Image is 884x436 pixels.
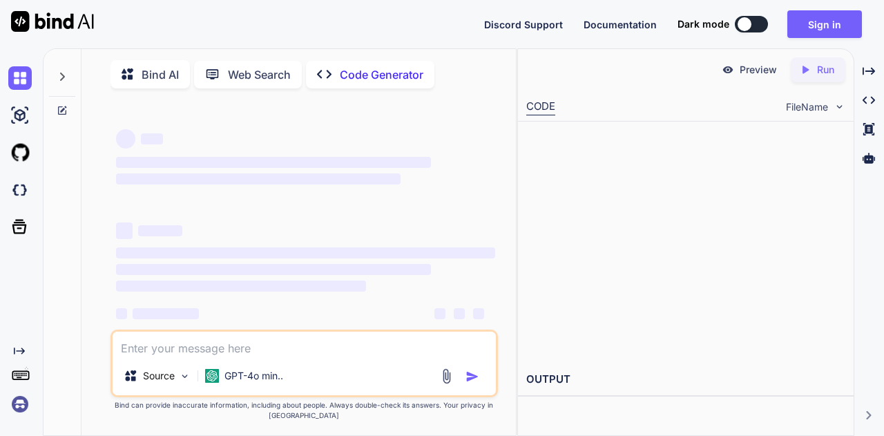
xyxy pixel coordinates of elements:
[179,370,191,382] img: Pick Models
[678,17,729,31] span: Dark mode
[439,368,454,384] img: attachment
[484,17,563,32] button: Discord Support
[116,264,431,275] span: ‌
[834,101,845,113] img: chevron down
[205,369,219,383] img: GPT-4o mini
[138,225,182,236] span: ‌
[143,369,175,383] p: Source
[8,104,32,127] img: ai-studio
[340,66,423,83] p: Code Generator
[141,133,163,144] span: ‌
[465,370,479,383] img: icon
[133,308,199,319] span: ‌
[740,63,777,77] p: Preview
[722,64,734,76] img: preview
[454,308,465,319] span: ‌
[142,66,179,83] p: Bind AI
[116,173,401,184] span: ‌
[817,63,834,77] p: Run
[526,99,555,115] div: CODE
[116,247,496,258] span: ‌
[434,308,445,319] span: ‌
[518,363,853,396] h2: OUTPUT
[116,281,367,292] span: ‌
[116,222,133,239] span: ‌
[786,100,828,114] span: FileName
[787,10,862,38] button: Sign in
[484,19,563,30] span: Discord Support
[110,400,499,421] p: Bind can provide inaccurate information, including about people. Always double-check its answers....
[116,308,127,319] span: ‌
[224,369,283,383] p: GPT-4o min..
[8,66,32,90] img: chat
[8,178,32,202] img: darkCloudIdeIcon
[116,157,431,168] span: ‌
[473,308,484,319] span: ‌
[584,19,657,30] span: Documentation
[11,11,94,32] img: Bind AI
[116,129,135,149] span: ‌
[584,17,657,32] button: Documentation
[228,66,291,83] p: Web Search
[8,392,32,416] img: signin
[8,141,32,164] img: githubLight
